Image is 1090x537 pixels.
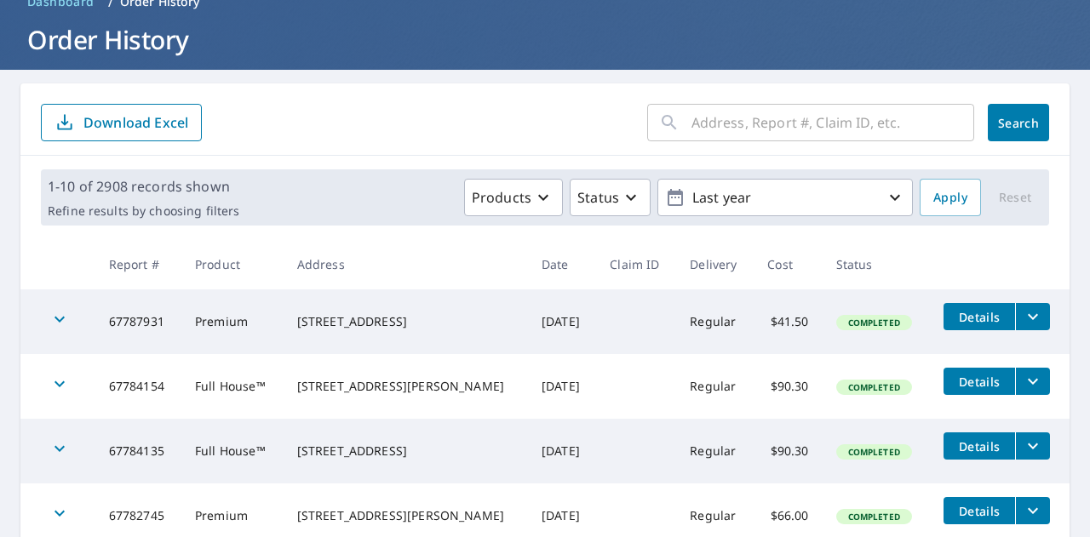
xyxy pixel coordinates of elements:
[754,289,822,354] td: $41.50
[181,419,284,483] td: Full House™
[954,309,1005,325] span: Details
[676,289,754,354] td: Regular
[754,419,822,483] td: $90.30
[95,354,181,419] td: 67784154
[1015,497,1050,524] button: filesDropdownBtn-67782745
[297,507,514,524] div: [STREET_ADDRESS][PERSON_NAME]
[596,239,676,289] th: Claim ID
[570,179,651,216] button: Status
[297,443,514,460] div: [STREET_ADDRESS]
[1015,368,1050,395] button: filesDropdownBtn-67784154
[472,187,531,208] p: Products
[41,104,202,141] button: Download Excel
[297,313,514,330] div: [STREET_ADDRESS]
[48,203,239,219] p: Refine results by choosing filters
[528,239,596,289] th: Date
[823,239,931,289] th: Status
[954,438,1005,454] span: Details
[676,354,754,419] td: Regular
[464,179,563,216] button: Products
[838,381,910,393] span: Completed
[577,187,619,208] p: Status
[181,354,284,419] td: Full House™
[20,22,1070,57] h1: Order History
[944,368,1015,395] button: detailsBtn-67784154
[1015,303,1050,330] button: filesDropdownBtn-67787931
[944,303,1015,330] button: detailsBtn-67787931
[528,289,596,354] td: [DATE]
[528,419,596,483] td: [DATE]
[284,239,528,289] th: Address
[95,419,181,483] td: 67784135
[754,239,822,289] th: Cost
[1001,115,1035,131] span: Search
[954,503,1005,519] span: Details
[838,511,910,523] span: Completed
[95,239,181,289] th: Report #
[838,446,910,458] span: Completed
[95,289,181,354] td: 67787931
[838,317,910,328] span: Completed
[944,497,1015,524] button: detailsBtn-67782745
[686,183,885,213] p: Last year
[48,176,239,197] p: 1-10 of 2908 records shown
[1015,432,1050,460] button: filesDropdownBtn-67784135
[181,289,284,354] td: Premium
[297,378,514,395] div: [STREET_ADDRESS][PERSON_NAME]
[676,239,754,289] th: Delivery
[657,179,913,216] button: Last year
[944,432,1015,460] button: detailsBtn-67784135
[920,179,981,216] button: Apply
[754,354,822,419] td: $90.30
[528,354,596,419] td: [DATE]
[181,239,284,289] th: Product
[954,374,1005,390] span: Details
[933,187,967,209] span: Apply
[988,104,1049,141] button: Search
[83,113,188,132] p: Download Excel
[691,99,974,146] input: Address, Report #, Claim ID, etc.
[676,419,754,483] td: Regular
